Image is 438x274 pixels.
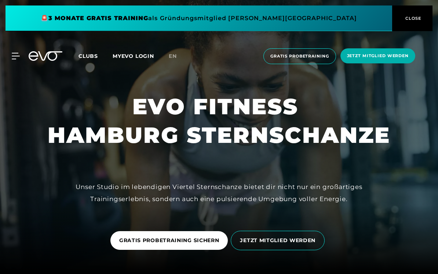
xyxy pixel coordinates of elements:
button: CLOSE [392,5,432,31]
span: JETZT MITGLIED WERDEN [240,237,315,244]
span: Gratis Probetraining [270,53,329,59]
span: Jetzt Mitglied werden [347,53,409,59]
span: Clubs [79,53,98,59]
a: JETZT MITGLIED WERDEN [231,225,328,256]
a: en [169,52,186,60]
div: Unser Studio im lebendigen Viertel Sternschanze bietet dir nicht nur ein großartiges Trainingserl... [54,181,384,205]
h1: EVO FITNESS HAMBURG STERNSCHANZE [48,92,390,149]
a: Jetzt Mitglied werden [338,48,417,64]
span: CLOSE [404,15,421,22]
a: MYEVO LOGIN [113,53,154,59]
a: Clubs [79,52,113,59]
span: en [169,53,177,59]
a: Gratis Probetraining [261,48,338,64]
a: GRATIS PROBETRAINING SICHERN [110,226,231,255]
span: GRATIS PROBETRAINING SICHERN [119,237,219,244]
